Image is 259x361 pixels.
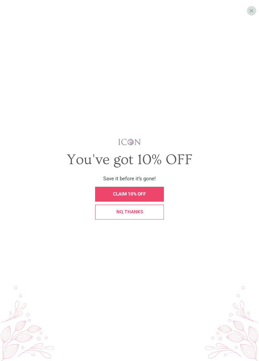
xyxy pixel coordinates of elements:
img: iconwallstickersl_1754656298800.png [118,138,142,146]
span: CLAIM 10% OFF [113,191,146,197]
span: X [249,7,254,14]
span: No, thanks [116,209,143,214]
span: You've got 10% OFF [67,151,193,168]
span: Save it before it’s gone! [103,176,156,182]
